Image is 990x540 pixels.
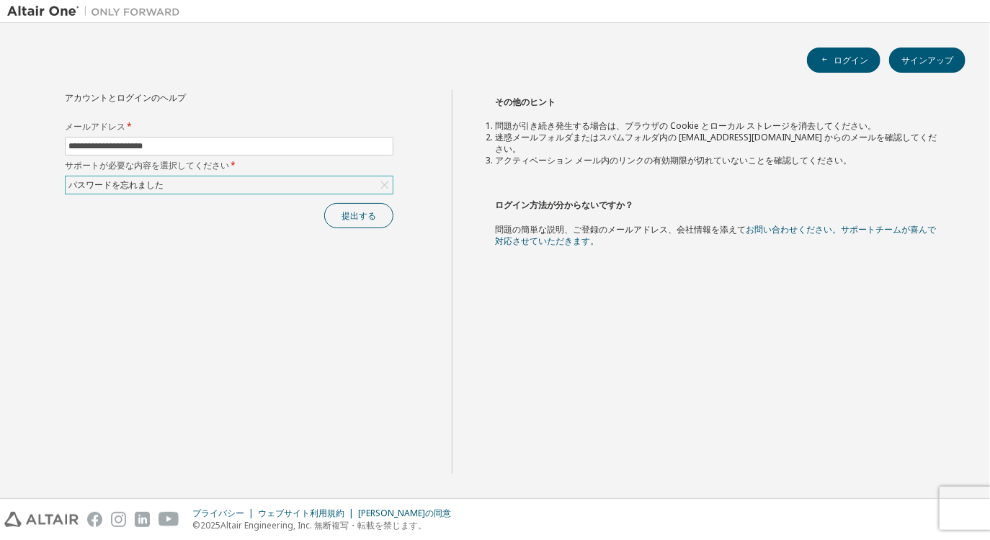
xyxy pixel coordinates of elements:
[496,120,877,132] font: 問題が引き続き発生する場合は、ブラウザの Cookie とローカル ストレージを消去してください。
[200,519,220,531] font: 2025
[192,507,244,519] font: プライバシー
[496,96,556,108] font: その他のヒント
[111,512,126,527] img: instagram.svg
[159,512,179,527] img: youtube.svg
[65,91,186,104] font: アカウントとログインのヘルプ
[496,223,746,235] font: 問題の簡単な説明、ご登録のメールアドレス、会社情報を添えて
[496,131,937,155] font: 迷惑メールフォルダまたはスパムフォルダ内の [EMAIL_ADDRESS][DOMAIN_NAME] からのメールを確認してください。
[496,154,852,166] font: アクティベーション メール内のリンクの有効期限が切れていないことを確認してください。
[4,512,79,527] img: altair_logo.svg
[901,54,953,66] font: サインアップ
[66,176,393,194] div: パスワードを忘れました
[834,54,868,66] font: ログイン
[496,223,937,247] a: お問い合わせください。サポートチームが喜んで対応させていただきます。
[7,4,187,19] img: アルタイルワン
[324,203,393,228] button: 提出する
[889,48,966,73] button: サインアップ
[258,507,344,519] font: ウェブサイト利用規約
[358,507,451,519] font: [PERSON_NAME]の同意
[65,159,229,171] font: サポートが必要な内容を選択してください
[68,179,164,191] font: パスワードを忘れました
[220,519,427,531] font: Altair Engineering, Inc. 無断複写・転載を禁じます。
[135,512,150,527] img: linkedin.svg
[807,48,880,73] button: ログイン
[192,519,200,531] font: ©
[87,512,102,527] img: facebook.svg
[342,210,376,222] font: 提出する
[496,199,634,211] font: ログイン方法が分からないですか？
[65,120,125,132] font: メールアドレス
